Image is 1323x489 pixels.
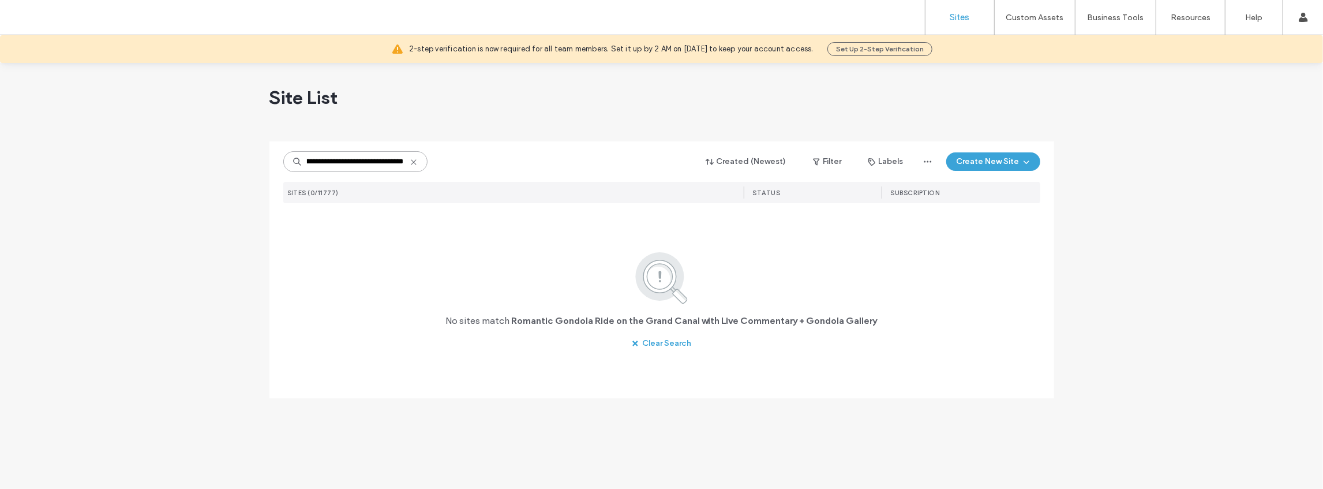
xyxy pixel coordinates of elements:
[696,152,797,171] button: Created (Newest)
[753,189,781,197] span: STATUS
[1088,13,1144,23] label: Business Tools
[1171,13,1210,23] label: Resources
[946,152,1040,171] button: Create New Site
[409,43,814,55] span: 2-step verification is now required for all team members. Set it up by 2 AM on [DATE] to keep you...
[1006,13,1064,23] label: Custom Assets
[621,334,702,353] button: Clear Search
[446,315,510,327] span: No sites match
[269,86,338,109] span: Site List
[891,189,940,197] span: SUBSCRIPTION
[827,42,932,56] button: Set Up 2-Step Verification
[858,152,914,171] button: Labels
[801,152,853,171] button: Filter
[288,189,339,197] span: SITES (0/11777)
[1246,13,1263,23] label: Help
[26,8,50,18] span: Help
[620,250,703,305] img: search.svg
[950,12,970,23] label: Sites
[512,315,878,327] span: Romantic Gondola Ride on the Grand Canal with Live Commentary + Gondola Gallery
